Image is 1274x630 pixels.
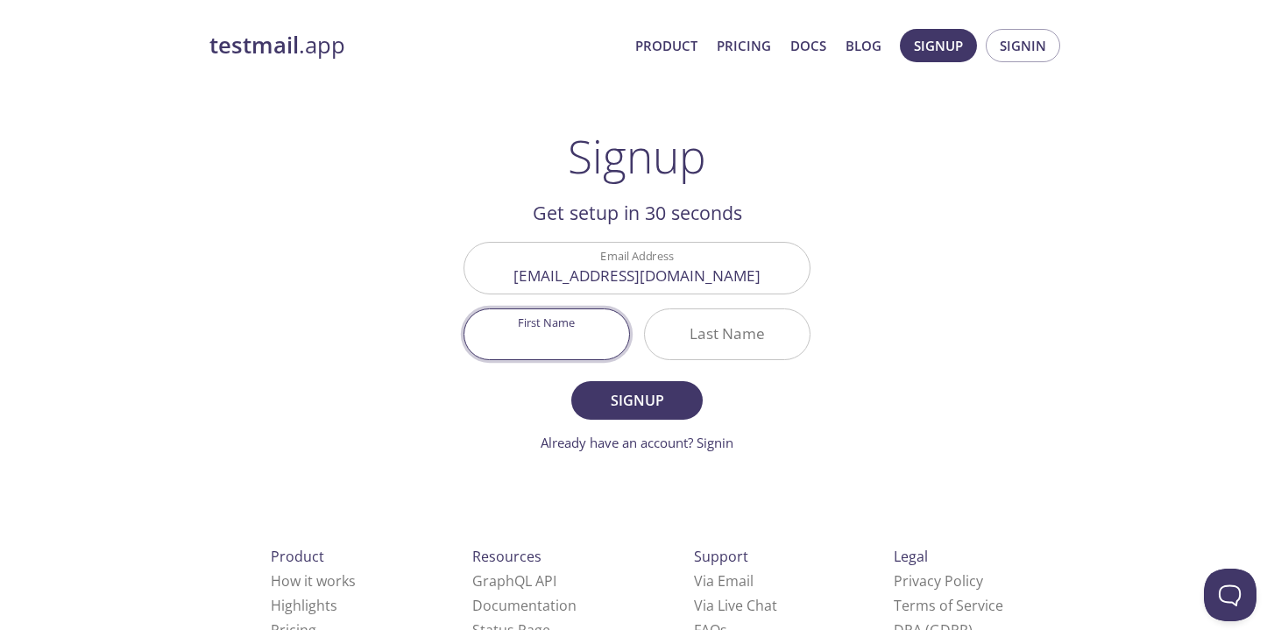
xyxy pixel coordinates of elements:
a: Terms of Service [894,596,1003,615]
span: Signup [591,388,683,413]
strong: testmail [209,30,299,60]
a: Documentation [472,596,577,615]
h1: Signup [568,130,706,182]
button: Signup [900,29,977,62]
a: Via Email [694,571,754,591]
span: Legal [894,547,928,566]
button: Signin [986,29,1060,62]
span: Product [271,547,324,566]
a: Already have an account? Signin [541,434,733,451]
a: testmail.app [209,31,621,60]
a: Pricing [717,34,771,57]
a: Docs [790,34,826,57]
a: How it works [271,571,356,591]
iframe: Help Scout Beacon - Open [1204,569,1256,621]
a: Via Live Chat [694,596,777,615]
span: Signin [1000,34,1046,57]
button: Signup [571,381,703,420]
span: Resources [472,547,541,566]
a: GraphQL API [472,571,556,591]
a: Privacy Policy [894,571,983,591]
a: Highlights [271,596,337,615]
a: Product [635,34,697,57]
span: Support [694,547,748,566]
h2: Get setup in 30 seconds [464,198,810,228]
a: Blog [846,34,881,57]
span: Signup [914,34,963,57]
